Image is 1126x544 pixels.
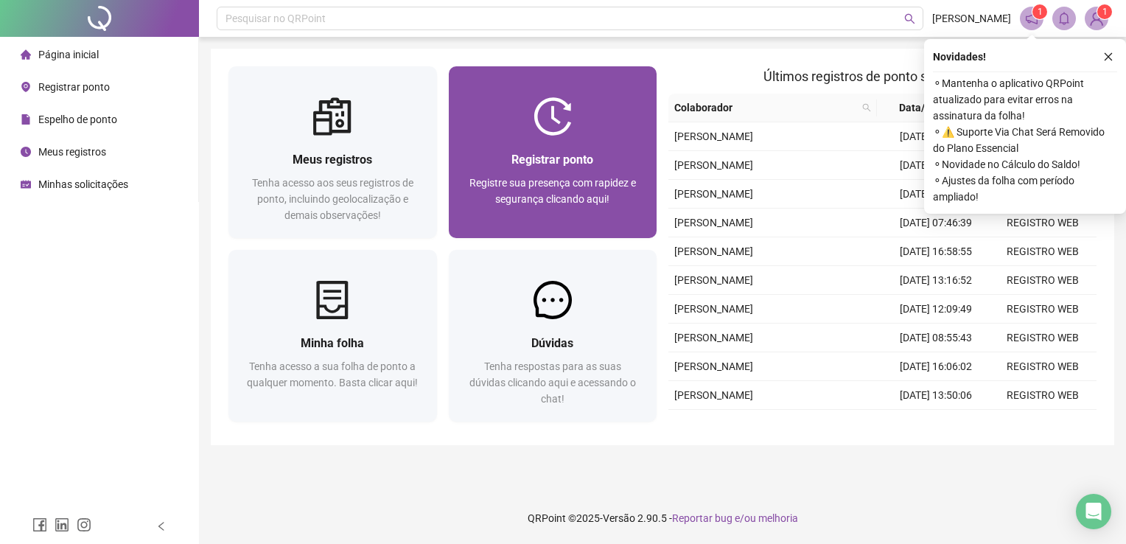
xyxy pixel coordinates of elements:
[228,250,437,422] a: Minha folhaTenha acesso a sua folha de ponto a qualquer momento. Basta clicar aqui!
[877,94,981,122] th: Data/Hora
[469,360,636,405] span: Tenha respostas para as suas dúvidas clicando aqui e acessando o chat!
[904,13,915,24] span: search
[38,49,99,60] span: Página inicial
[990,237,1097,266] td: REGISTRO WEB
[38,114,117,125] span: Espelho de ponto
[21,49,31,60] span: home
[862,103,871,112] span: search
[199,492,1126,544] footer: QRPoint © 2025 - 2.90.5 -
[990,324,1097,352] td: REGISTRO WEB
[1038,7,1043,17] span: 1
[990,295,1097,324] td: REGISTRO WEB
[449,66,657,238] a: Registrar pontoRegistre sua presença com rapidez e segurança clicando aqui!
[990,352,1097,381] td: REGISTRO WEB
[1102,7,1108,17] span: 1
[674,389,753,401] span: [PERSON_NAME]
[990,266,1097,295] td: REGISTRO WEB
[932,10,1011,27] span: [PERSON_NAME]
[933,124,1117,156] span: ⚬ ⚠️ Suporte Via Chat Será Removido do Plano Essencial
[674,274,753,286] span: [PERSON_NAME]
[933,172,1117,205] span: ⚬ Ajustes da folha com período ampliado!
[228,66,437,238] a: Meus registrosTenha acesso aos seus registros de ponto, incluindo geolocalização e demais observa...
[883,410,990,439] td: [DATE] 08:35:22
[531,336,573,350] span: Dúvidas
[883,237,990,266] td: [DATE] 16:58:55
[674,360,753,372] span: [PERSON_NAME]
[990,381,1097,410] td: REGISTRO WEB
[301,336,364,350] span: Minha folha
[21,147,31,157] span: clock-circle
[156,521,167,531] span: left
[674,188,753,200] span: [PERSON_NAME]
[883,295,990,324] td: [DATE] 12:09:49
[469,177,636,205] span: Registre sua presença com rapidez e segurança clicando aqui!
[933,75,1117,124] span: ⚬ Mantenha o aplicativo QRPoint atualizado para evitar erros na assinatura da folha!
[247,360,418,388] span: Tenha acesso a sua folha de ponto a qualquer momento. Basta clicar aqui!
[1097,4,1112,19] sup: Atualize o seu contato no menu Meus Dados
[1025,12,1038,25] span: notification
[883,324,990,352] td: [DATE] 08:55:43
[38,178,128,190] span: Minhas solicitações
[883,352,990,381] td: [DATE] 16:06:02
[32,517,47,532] span: facebook
[252,177,413,221] span: Tenha acesso aos seus registros de ponto, incluindo geolocalização e demais observações!
[674,245,753,257] span: [PERSON_NAME]
[674,217,753,229] span: [PERSON_NAME]
[21,114,31,125] span: file
[883,381,990,410] td: [DATE] 13:50:06
[38,146,106,158] span: Meus registros
[933,49,986,65] span: Novidades !
[674,100,856,116] span: Colaborador
[293,153,372,167] span: Meus registros
[1057,12,1071,25] span: bell
[674,303,753,315] span: [PERSON_NAME]
[1076,494,1111,529] div: Open Intercom Messenger
[449,250,657,422] a: DúvidasTenha respostas para as suas dúvidas clicando aqui e acessando o chat!
[674,332,753,344] span: [PERSON_NAME]
[990,209,1097,237] td: REGISTRO WEB
[21,82,31,92] span: environment
[859,97,874,119] span: search
[883,122,990,151] td: [DATE] 18:15:35
[1085,7,1108,29] img: 93203
[990,410,1097,439] td: REGISTRO WEB
[883,100,963,116] span: Data/Hora
[883,209,990,237] td: [DATE] 07:46:39
[674,130,753,142] span: [PERSON_NAME]
[21,179,31,189] span: schedule
[933,156,1117,172] span: ⚬ Novidade no Cálculo do Saldo!
[511,153,593,167] span: Registrar ponto
[883,266,990,295] td: [DATE] 13:16:52
[883,151,990,180] td: [DATE] 13:39:59
[77,517,91,532] span: instagram
[672,512,798,524] span: Reportar bug e/ou melhoria
[883,180,990,209] td: [DATE] 12:26:50
[55,517,69,532] span: linkedin
[1032,4,1047,19] sup: 1
[1103,52,1113,62] span: close
[38,81,110,93] span: Registrar ponto
[603,512,635,524] span: Versão
[674,159,753,171] span: [PERSON_NAME]
[763,69,1001,84] span: Últimos registros de ponto sincronizados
